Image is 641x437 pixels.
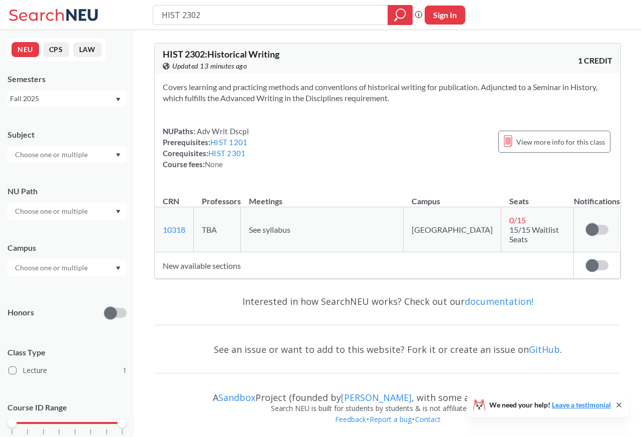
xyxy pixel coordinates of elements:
[404,207,501,252] td: [GEOGRAPHIC_DATA]
[249,225,290,234] span: See syllabus
[154,335,621,364] div: See an issue or want to add to this website? Fork it or create an issue on .
[154,403,621,414] div: Search NEU is built for students by students & is not affiliated with NEU.
[172,61,247,72] span: Updated 13 minutes ago
[489,401,611,408] span: We need your help!
[8,402,127,413] p: Course ID Range
[155,252,574,279] td: New available sections
[116,210,121,214] svg: Dropdown arrow
[194,186,241,207] th: Professors
[205,160,223,169] span: None
[73,42,102,57] button: LAW
[218,391,255,403] a: Sandbox
[8,186,127,197] div: NU Path
[8,203,127,220] div: Dropdown arrow
[8,91,127,107] div: Fall 2025Dropdown arrow
[154,287,621,316] div: Interested in how SearchNEU works? Check out our
[574,186,620,207] th: Notifications
[505,391,560,403] a: contributors
[163,196,179,207] div: CRN
[552,400,611,409] a: Leave a testimonial
[9,364,127,377] label: Lecture
[509,215,526,225] span: 0 / 15
[341,391,412,403] a: [PERSON_NAME]
[10,262,94,274] input: Choose one or multiple
[465,295,533,307] a: documentation!
[369,414,412,424] a: Report a bug
[195,127,249,136] span: Adv Writ Dscpl
[8,242,127,253] div: Campus
[516,136,605,148] span: View more info for this class
[10,205,94,217] input: Choose one or multiple
[208,149,245,158] a: HIST 2301
[388,5,413,25] div: magnifying glass
[529,343,560,355] a: GitHub
[394,8,406,22] svg: magnifying glass
[123,365,127,376] span: 1
[425,6,465,25] button: Sign In
[163,225,185,234] a: 10318
[43,42,69,57] button: CPS
[161,7,381,24] input: Class, professor, course number, "phrase"
[154,383,621,403] div: A Project (founded by , with some awesome )
[163,49,279,60] span: HIST 2302 : Historical Writing
[8,259,127,276] div: Dropdown arrow
[8,347,127,358] span: Class Type
[163,126,249,170] div: NUPaths: Prerequisites: Corequisites: Course fees:
[12,42,39,57] button: NEU
[8,74,127,85] div: Semesters
[116,266,121,270] svg: Dropdown arrow
[10,93,115,104] div: Fall 2025
[404,186,501,207] th: Campus
[501,186,574,207] th: Seats
[116,153,121,157] svg: Dropdown arrow
[8,129,127,140] div: Subject
[163,82,612,104] section: Covers learning and practicing methods and conventions of historical writing for publication. Adj...
[8,307,34,318] p: Honors
[241,186,404,207] th: Meetings
[194,207,241,252] td: TBA
[10,149,94,161] input: Choose one or multiple
[335,414,367,424] a: Feedback
[210,138,247,147] a: HIST 1201
[415,414,441,424] a: Contact
[509,225,559,244] span: 15/15 Waitlist Seats
[8,146,127,163] div: Dropdown arrow
[578,55,612,66] span: 1 CREDIT
[116,98,121,102] svg: Dropdown arrow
